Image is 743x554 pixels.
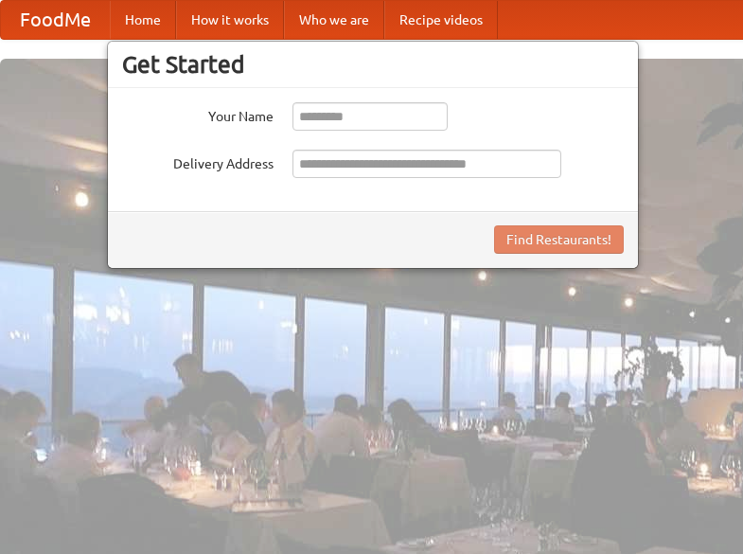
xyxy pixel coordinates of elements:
[122,150,274,173] label: Delivery Address
[384,1,498,39] a: Recipe videos
[122,50,624,79] h3: Get Started
[122,102,274,126] label: Your Name
[494,225,624,254] button: Find Restaurants!
[284,1,384,39] a: Who we are
[1,1,110,39] a: FoodMe
[176,1,284,39] a: How it works
[110,1,176,39] a: Home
